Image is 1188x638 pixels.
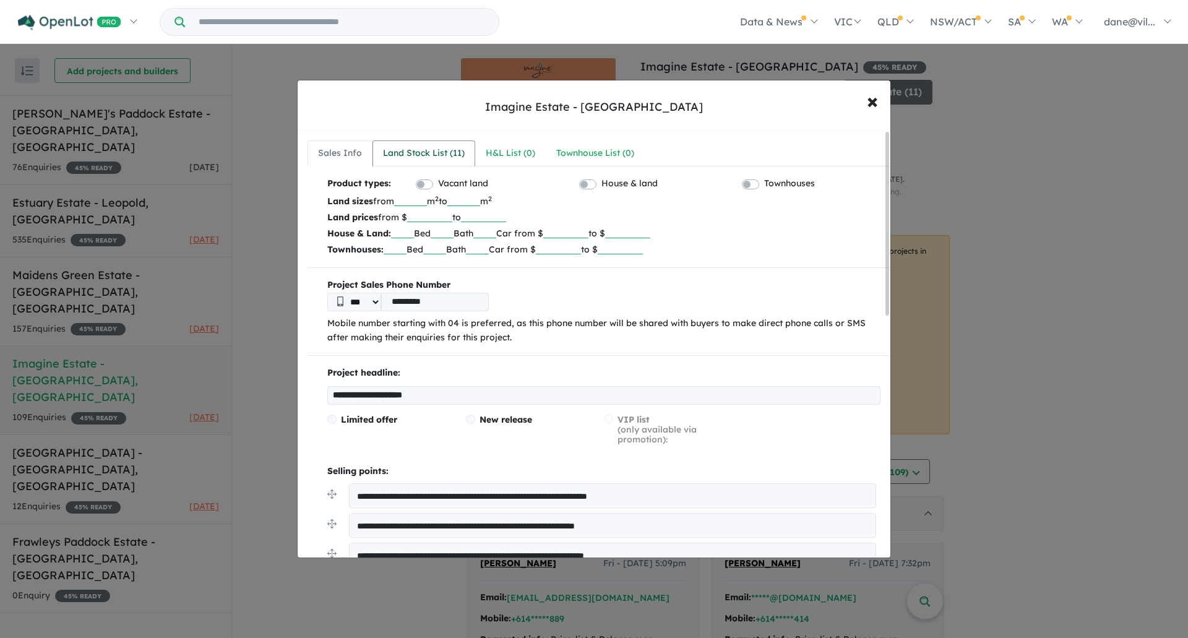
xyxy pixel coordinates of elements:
p: Bed Bath Car from $ to $ [327,241,880,257]
div: Townhouse List ( 0 ) [556,146,634,161]
sup: 2 [435,194,439,203]
span: dane@vil... [1104,15,1155,28]
div: Imagine Estate - [GEOGRAPHIC_DATA] [485,99,703,115]
input: Try estate name, suburb, builder or developer [187,9,496,35]
p: Mobile number starting with 04 is preferred, as this phone number will be shared with buyers to m... [327,316,880,346]
img: drag.svg [327,549,337,558]
div: H&L List ( 0 ) [486,146,535,161]
p: Selling points: [327,464,880,479]
label: House & land [601,176,658,191]
img: drag.svg [327,489,337,499]
img: Phone icon [337,296,343,306]
div: Land Stock List ( 11 ) [383,146,465,161]
b: Land sizes [327,196,373,207]
b: Townhouses: [327,244,384,255]
span: × [867,87,878,114]
p: Project headline: [327,366,880,381]
p: from m to m [327,193,880,209]
b: Land prices [327,212,378,223]
div: Sales Info [318,146,362,161]
img: drag.svg [327,519,337,528]
sup: 2 [488,194,492,203]
label: Vacant land [438,176,488,191]
p: Bed Bath Car from $ to $ [327,225,880,241]
p: from $ to [327,209,880,225]
img: Openlot PRO Logo White [18,15,121,30]
b: House & Land: [327,228,391,239]
span: Limited offer [341,414,397,425]
label: Townhouses [764,176,815,191]
b: Project Sales Phone Number [327,278,880,293]
span: New release [480,414,532,425]
b: Product types: [327,176,391,193]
